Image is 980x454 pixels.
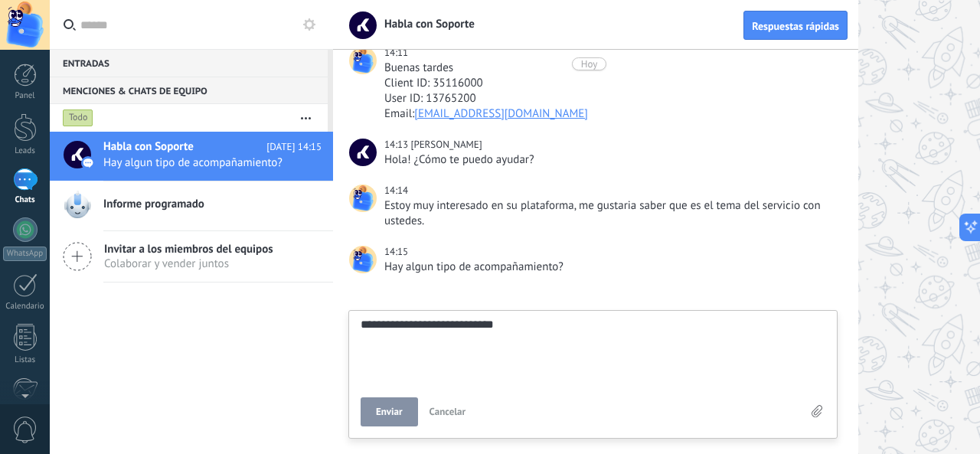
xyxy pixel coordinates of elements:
[50,77,328,104] div: Menciones & Chats de equipo
[3,247,47,261] div: WhatsApp
[349,139,377,166] span: Ezequiel D.
[104,256,273,271] span: Colaborar y vender juntos
[103,155,292,170] span: Hay algun tipo de acompañamiento?
[289,104,322,132] button: Más
[3,302,47,312] div: Calendario
[384,45,410,60] div: 14:11
[384,137,410,152] div: 14:13
[3,146,47,156] div: Leads
[3,195,47,205] div: Chats
[50,181,333,230] a: Informe programado
[375,17,475,31] span: Habla con Soporte
[3,91,47,101] div: Panel
[384,106,835,122] div: Email:
[104,242,273,256] span: Invitar a los miembros del equipos
[384,244,410,260] div: 14:15
[361,397,418,426] button: Enviar
[384,260,835,275] div: Hay algun tipo de acompañamiento?
[410,138,482,151] span: Ezequiel D.
[349,185,377,212] span: Gabriel Rincon
[50,132,333,181] a: Habla con Soporte [DATE] 14:15 Hay algun tipo de acompañamiento?
[3,355,47,365] div: Listas
[384,198,835,229] div: Estoy muy interesado en su plataforma, me gustaria saber que es el tema del servicio con ustedes.
[376,407,403,417] span: Enviar
[103,197,204,212] span: Informe programado
[384,183,410,198] div: 14:14
[581,57,598,70] div: Hoy
[430,405,466,418] span: Cancelar
[266,139,322,155] span: [DATE] 14:15
[414,106,588,121] a: [EMAIL_ADDRESS][DOMAIN_NAME]
[349,246,377,273] span: Gabriel Rincon
[63,109,93,127] div: Todo
[752,21,839,31] span: Respuestas rápidas
[384,91,835,106] div: User ID: 13765200
[743,11,848,40] button: Respuestas rápidas
[384,76,835,91] div: Client ID: 35116000
[384,152,835,168] div: Hola! ¿Cómo te puedo ayudar?
[423,397,472,426] button: Cancelar
[50,49,328,77] div: Entradas
[103,139,194,155] span: Habla con Soporte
